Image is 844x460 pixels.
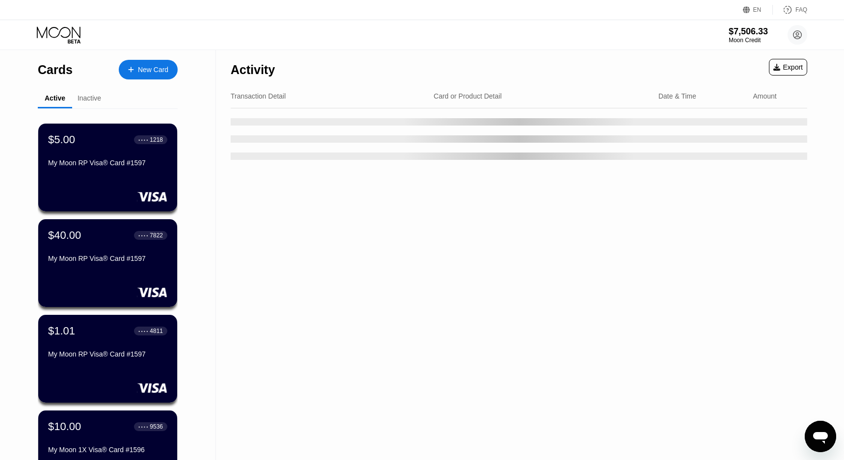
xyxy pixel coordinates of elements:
[48,133,75,146] div: $5.00
[138,330,148,332] div: ● ● ● ●
[729,26,768,37] div: $7,506.33
[150,423,163,430] div: 9536
[48,159,167,167] div: My Moon RP Visa® Card #1597
[48,350,167,358] div: My Moon RP Visa® Card #1597
[138,138,148,141] div: ● ● ● ●
[38,315,177,403] div: $1.01● ● ● ●4811My Moon RP Visa® Card #1597
[48,229,81,242] div: $40.00
[150,232,163,239] div: 7822
[769,59,807,76] div: Export
[38,124,177,211] div: $5.00● ● ● ●1218My Moon RP Visa® Card #1597
[38,63,73,77] div: Cards
[45,94,65,102] div: Active
[729,26,768,44] div: $7,506.33Moon Credit
[753,92,777,100] div: Amount
[138,234,148,237] div: ● ● ● ●
[78,94,101,102] div: Inactive
[138,425,148,428] div: ● ● ● ●
[795,6,807,13] div: FAQ
[48,325,75,337] div: $1.01
[48,420,81,433] div: $10.00
[231,92,286,100] div: Transaction Detail
[231,63,275,77] div: Activity
[138,66,168,74] div: New Card
[743,5,773,15] div: EN
[805,421,836,452] iframe: Button to launch messaging window
[773,63,803,71] div: Export
[753,6,762,13] div: EN
[150,136,163,143] div: 1218
[659,92,696,100] div: Date & Time
[773,5,807,15] div: FAQ
[150,328,163,334] div: 4811
[729,37,768,44] div: Moon Credit
[434,92,502,100] div: Card or Product Detail
[119,60,178,79] div: New Card
[38,219,177,307] div: $40.00● ● ● ●7822My Moon RP Visa® Card #1597
[48,446,167,454] div: My Moon 1X Visa® Card #1596
[48,255,167,262] div: My Moon RP Visa® Card #1597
